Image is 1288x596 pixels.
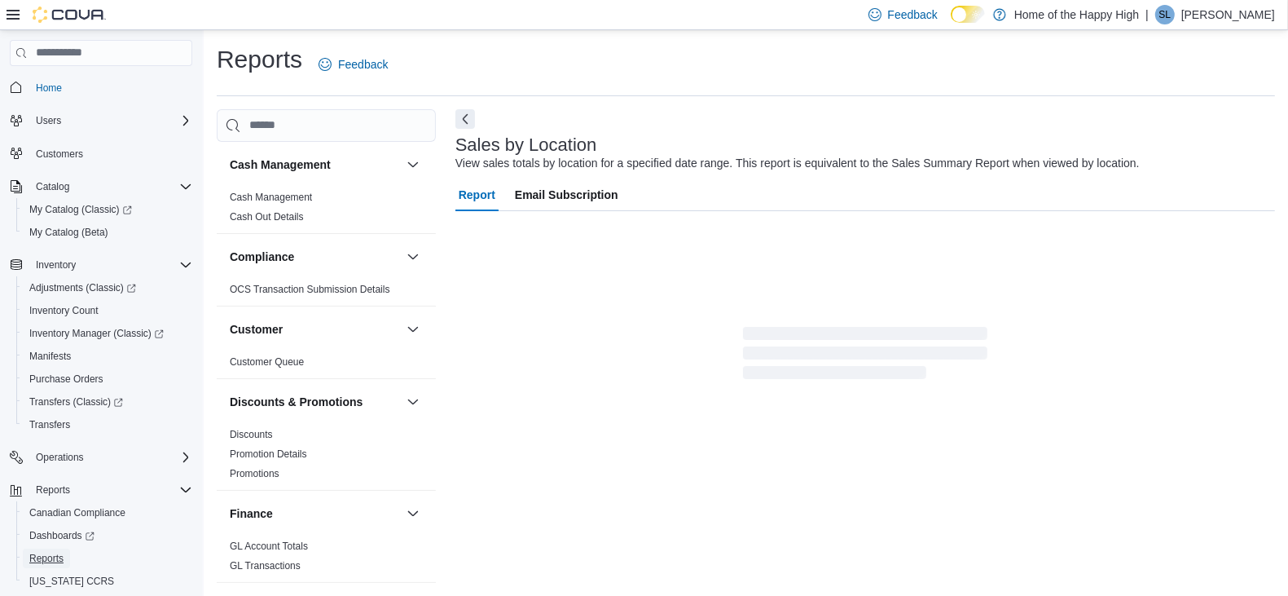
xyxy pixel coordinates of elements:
button: Users [3,109,199,132]
span: SL [1159,5,1172,24]
span: My Catalog (Beta) [29,226,108,239]
button: Cash Management [230,157,400,173]
a: Inventory Manager (Classic) [16,322,199,345]
span: Inventory Count [23,301,192,320]
a: Adjustments (Classic) [16,276,199,299]
span: Users [36,114,61,127]
button: Finance [403,504,423,523]
span: Inventory Manager (Classic) [23,324,192,343]
button: Next [455,109,475,129]
a: Customer Queue [230,356,304,368]
a: Promotion Details [230,448,307,460]
span: Inventory Manager (Classic) [29,327,164,340]
span: Home [36,82,62,95]
a: Transfers [23,415,77,435]
span: GL Transactions [230,559,301,572]
span: Feedback [338,56,388,73]
button: Manifests [16,345,199,368]
span: Purchase Orders [29,373,103,386]
span: Reports [36,483,70,497]
h3: Cash Management [230,157,331,173]
a: Dashboards [23,526,101,545]
a: Transfers (Classic) [16,391,199,413]
span: Adjustments (Classic) [23,278,192,298]
button: Discounts & Promotions [403,392,423,412]
a: Cash Management [230,192,312,203]
span: Discounts [230,428,273,441]
button: Transfers [16,413,199,436]
span: Transfers (Classic) [23,392,192,412]
span: Reports [29,480,192,500]
a: Inventory Manager (Classic) [23,324,170,343]
span: Inventory [36,258,76,272]
button: Canadian Compliance [16,501,199,524]
span: Cash Management [230,191,312,204]
span: Reports [29,552,64,565]
button: Discounts & Promotions [230,394,400,410]
div: Customer [217,352,436,378]
a: GL Account Totals [230,541,308,552]
a: My Catalog (Classic) [23,200,138,219]
span: Users [29,111,192,130]
span: [US_STATE] CCRS [29,575,114,588]
div: Discounts & Promotions [217,425,436,490]
a: Transfers (Classic) [23,392,130,412]
button: Customer [230,321,400,338]
span: Operations [29,448,192,467]
span: Inventory [29,255,192,275]
span: My Catalog (Beta) [23,223,192,242]
button: Users [29,111,68,130]
span: Transfers [29,418,70,431]
h3: Compliance [230,249,294,265]
div: Compliance [217,280,436,306]
a: GL Transactions [230,560,301,572]
button: [US_STATE] CCRS [16,570,199,593]
a: Discounts [230,429,273,440]
img: Cova [33,7,106,23]
a: Reports [23,549,70,568]
a: [US_STATE] CCRS [23,572,121,591]
span: Transfers (Classic) [29,395,123,408]
span: Promotions [230,467,279,480]
div: Cash Management [217,188,436,233]
h3: Finance [230,505,273,522]
span: Purchase Orders [23,369,192,389]
button: Customers [3,142,199,166]
span: Loading [743,330,987,382]
button: Compliance [230,249,400,265]
span: Customers [29,143,192,164]
span: Promotion Details [230,448,307,461]
button: Inventory [3,254,199,276]
button: Catalog [3,175,199,198]
button: Inventory Count [16,299,199,322]
button: Compliance [403,247,423,267]
p: | [1145,5,1149,24]
button: Customer [403,320,423,339]
span: Reports [23,549,192,568]
a: OCS Transaction Submission Details [230,284,390,295]
span: Catalog [29,177,192,196]
a: Feedback [312,48,394,81]
span: Operations [36,451,84,464]
span: Feedback [888,7,938,23]
input: Dark Mode [951,6,985,23]
a: Home [29,78,68,98]
span: Canadian Compliance [23,503,192,523]
button: Reports [29,480,77,500]
span: Home [29,77,192,98]
span: Customer Queue [230,355,304,369]
button: Finance [230,505,400,522]
a: Dashboards [16,524,199,547]
div: Serena Lees [1155,5,1175,24]
span: Dashboards [23,526,192,545]
span: Report [459,179,495,211]
span: Manifests [23,347,192,366]
a: Promotions [230,468,279,479]
a: My Catalog (Classic) [16,198,199,221]
a: Adjustments (Classic) [23,278,143,298]
span: Inventory Count [29,304,99,317]
h1: Reports [217,43,302,76]
span: My Catalog (Classic) [29,203,132,216]
span: Washington CCRS [23,572,192,591]
a: Inventory Count [23,301,105,320]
